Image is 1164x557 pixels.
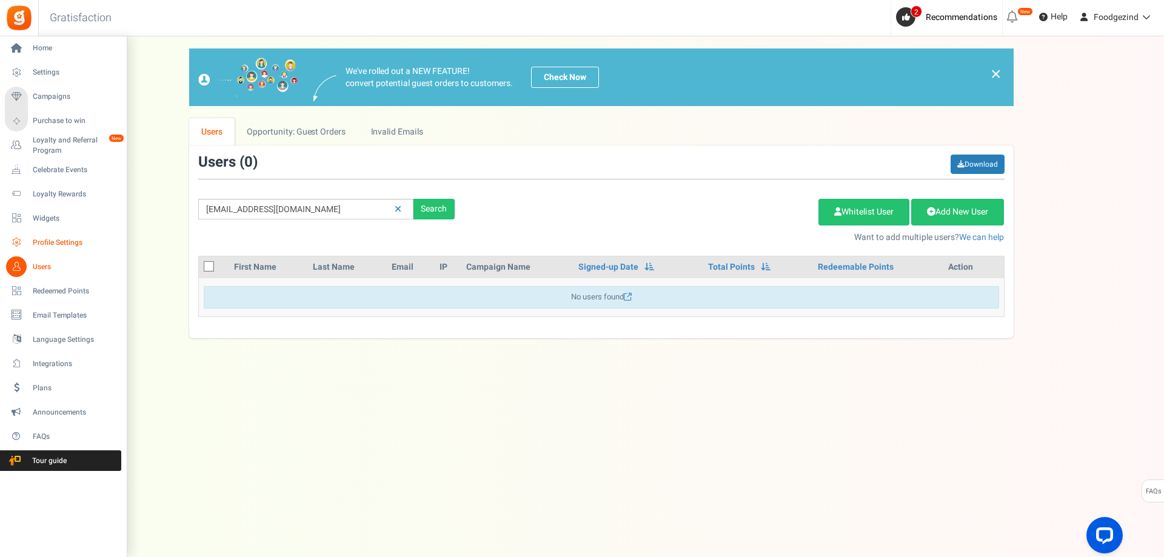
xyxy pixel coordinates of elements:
[5,62,121,83] a: Settings
[5,378,121,398] a: Plans
[473,232,1005,244] p: Want to add multiple users?
[33,92,118,102] span: Campaigns
[5,232,121,253] a: Profile Settings
[33,213,118,224] span: Widgets
[229,256,309,278] th: First Name
[531,67,599,88] a: Check Now
[358,118,435,145] a: Invalid Emails
[33,116,118,126] span: Purchase to win
[5,353,121,374] a: Integrations
[313,75,336,101] img: images
[235,118,358,145] a: Opportunity: Guest Orders
[5,456,90,466] span: Tour guide
[435,256,461,278] th: IP
[5,159,121,180] a: Celebrate Events
[5,135,121,156] a: Loyalty and Referral Program New
[389,199,407,220] a: Reset
[5,111,121,132] a: Purchase to win
[189,118,235,145] a: Users
[5,256,121,277] a: Users
[5,281,121,301] a: Redeemed Points
[5,38,121,59] a: Home
[911,5,922,18] span: 2
[926,11,997,24] span: Recommendations
[5,402,121,422] a: Announcements
[1017,7,1033,16] em: New
[33,67,118,78] span: Settings
[198,58,298,97] img: images
[198,155,258,170] h3: Users ( )
[33,189,118,199] span: Loyalty Rewards
[33,359,118,369] span: Integrations
[5,4,33,32] img: Gratisfaction
[818,261,894,273] a: Redeemable Points
[198,199,413,219] input: Search by email or name
[578,261,638,273] a: Signed-up Date
[1094,11,1139,24] span: Foodgezind
[36,6,125,30] h3: Gratisfaction
[33,165,118,175] span: Celebrate Events
[33,310,118,321] span: Email Templates
[387,256,435,278] th: Email
[943,256,1004,278] th: Action
[33,43,118,53] span: Home
[1048,11,1068,23] span: Help
[1034,7,1072,27] a: Help
[33,238,118,248] span: Profile Settings
[33,407,118,418] span: Announcements
[991,67,1002,81] a: ×
[5,208,121,228] a: Widgets
[896,7,1002,27] a: 2 Recommendations
[461,256,574,278] th: Campaign Name
[33,432,118,442] span: FAQs
[346,65,513,90] p: We've rolled out a NEW FEATURE! convert potential guest orders to customers.
[413,199,455,219] div: Search
[33,262,118,272] span: Users
[244,152,253,173] span: 0
[5,184,121,204] a: Loyalty Rewards
[33,335,118,345] span: Language Settings
[911,199,1004,225] a: Add New User
[5,87,121,107] a: Campaigns
[5,426,121,447] a: FAQs
[5,329,121,350] a: Language Settings
[204,286,999,309] div: No users found
[708,261,755,273] a: Total Points
[33,135,121,156] span: Loyalty and Referral Program
[1145,480,1162,503] span: FAQs
[818,199,909,225] a: Whitelist User
[5,305,121,325] a: Email Templates
[308,256,386,278] th: Last Name
[951,155,1005,174] a: Download
[109,134,124,142] em: New
[33,383,118,393] span: Plans
[33,286,118,296] span: Redeemed Points
[959,231,1004,244] a: We can help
